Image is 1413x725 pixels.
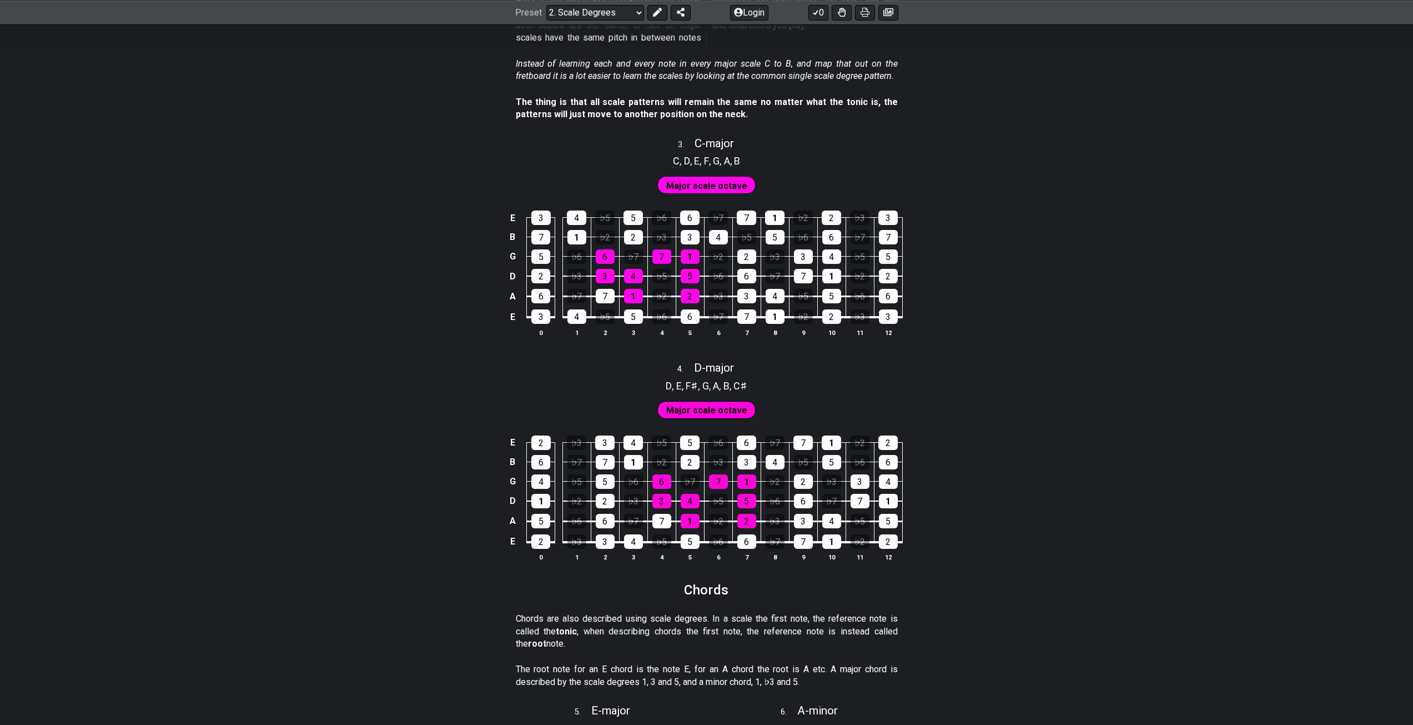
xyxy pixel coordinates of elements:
[624,514,643,528] div: ♭7
[694,153,700,168] span: E
[652,211,671,225] div: ♭6
[681,230,700,244] div: 3
[850,211,869,225] div: ♭3
[506,306,519,327] td: E
[709,230,728,244] div: 4
[732,327,761,338] th: 7
[794,249,813,264] div: 3
[596,309,615,324] div: ♭5
[766,249,785,264] div: ♭3
[794,494,813,508] div: 6
[567,534,586,549] div: ♭3
[531,309,550,324] div: 3
[506,511,519,531] td: A
[676,378,682,393] span: E
[684,153,690,168] span: D
[879,230,898,244] div: 7
[596,534,615,549] div: 3
[673,153,680,168] span: C
[531,455,550,469] div: 6
[851,474,869,489] div: 3
[765,211,785,225] div: 1
[680,153,684,168] span: ,
[647,552,676,563] th: 4
[567,249,586,264] div: ♭6
[506,472,519,491] td: G
[817,552,846,563] th: 10
[793,436,813,450] div: 7
[794,309,813,324] div: ♭2
[822,436,841,450] div: 1
[676,327,704,338] th: 5
[666,378,672,393] span: D
[623,436,643,450] div: 4
[822,269,841,283] div: 1
[624,494,643,508] div: ♭3
[652,514,671,528] div: 7
[766,455,785,469] div: 4
[878,4,898,20] button: Create image
[624,249,643,264] div: ♭7
[624,474,643,489] div: ♭6
[709,534,728,549] div: ♭6
[596,494,615,508] div: 2
[694,361,734,374] span: D - major
[851,230,869,244] div: ♭7
[690,153,695,168] span: ,
[702,378,709,393] span: G
[531,436,551,450] div: 2
[789,327,817,338] th: 9
[822,514,841,528] div: 4
[879,474,898,489] div: 4
[596,249,615,264] div: 6
[794,455,813,469] div: ♭5
[822,494,841,508] div: ♭7
[709,494,728,508] div: ♭5
[652,436,671,450] div: ♭5
[794,474,813,489] div: 2
[737,474,756,489] div: 1
[596,269,615,283] div: 3
[879,455,898,469] div: 6
[681,309,700,324] div: 6
[652,269,671,283] div: ♭5
[591,704,630,717] span: E - major
[652,455,671,469] div: ♭2
[531,211,551,225] div: 3
[704,153,709,168] span: F
[562,552,591,563] th: 1
[709,474,728,489] div: 7
[793,211,813,225] div: ♭2
[851,269,869,283] div: ♭2
[575,706,591,718] span: 5 .
[851,514,869,528] div: ♭5
[652,474,671,489] div: 6
[567,289,586,303] div: ♭7
[624,289,643,303] div: 1
[822,289,841,303] div: 5
[719,378,723,393] span: ,
[730,4,768,20] button: Login
[737,211,756,225] div: 7
[652,534,671,549] div: ♭5
[789,552,817,563] th: 9
[596,474,615,489] div: 5
[704,552,732,563] th: 6
[567,269,586,283] div: ♭3
[724,153,730,168] span: A
[723,378,730,393] span: B
[766,289,785,303] div: 4
[733,378,747,393] span: C♯
[562,327,591,338] th: 1
[567,309,586,324] div: 4
[681,474,700,489] div: ♭7
[720,153,724,168] span: ,
[851,534,869,549] div: ♭2
[737,269,756,283] div: 6
[766,474,785,489] div: ♭2
[676,552,704,563] th: 5
[737,436,756,450] div: 6
[709,289,728,303] div: ♭3
[531,514,550,528] div: 5
[794,534,813,549] div: 7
